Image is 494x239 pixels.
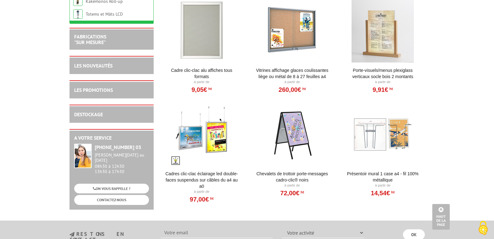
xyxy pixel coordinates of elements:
[472,218,494,239] button: Cookies (fenêtre modale)
[209,196,213,201] sup: HT
[279,88,306,92] a: 260,00€HT
[344,183,421,188] p: À partir de
[344,80,421,85] p: À partir de
[74,184,149,193] a: ON VOUS RAPPELLE ?
[95,152,149,163] div: [PERSON_NAME][DATE] au [DATE]
[163,67,240,80] a: Cadre Clic-Clac Alu affiches tous formats
[70,232,74,237] img: newsletter.jpg
[74,135,149,141] h2: A votre service
[390,190,395,194] sup: HT
[300,190,304,194] sup: HT
[254,183,331,188] p: À partir de
[280,191,304,195] a: 72,00€HT
[254,80,331,85] p: À partir de
[344,171,421,183] a: Présentoir mural 1 case A4 - Fil 100% métallique
[254,67,331,80] a: Vitrines affichage glaces coulissantes liège ou métal de 8 à 27 feuilles A4
[161,227,273,238] input: Votre email
[95,144,141,150] strong: [PHONE_NUMBER] 03
[74,62,113,69] a: LES NOUVEAUTÉS
[74,87,113,93] a: LES PROMOTIONS
[163,80,240,85] p: À partir de
[475,220,491,236] img: Cookies (fenêtre modale)
[432,204,450,230] a: Haut de la page
[191,88,212,92] a: 9,05€HT
[254,171,331,183] a: Chevalets de trottoir porte-messages Cadro-Clic® Noirs
[95,152,149,174] div: 08h30 à 12h30 13h30 à 17h30
[388,87,393,91] sup: HT
[371,191,395,195] a: 14,54€HT
[207,87,212,91] sup: HT
[163,189,240,194] p: À partir de
[74,144,92,168] img: widget-service.jpg
[86,11,123,17] a: Totems et Mâts LCD
[73,9,83,19] img: Totems et Mâts LCD
[301,87,306,91] sup: HT
[74,33,106,45] a: FABRICATIONS"Sur Mesure"
[344,67,421,80] a: Porte-Visuels/Menus Plexiglass Verticaux Socle Bois 2 Montants
[190,197,213,201] a: 97,00€HT
[372,88,393,92] a: 9,91€HT
[163,171,240,189] a: Cadres clic-clac éclairage LED double-faces suspendus sur câbles du A4 au A0
[74,111,103,117] a: DESTOCKAGE
[74,195,149,205] a: CONTACTEZ-NOUS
